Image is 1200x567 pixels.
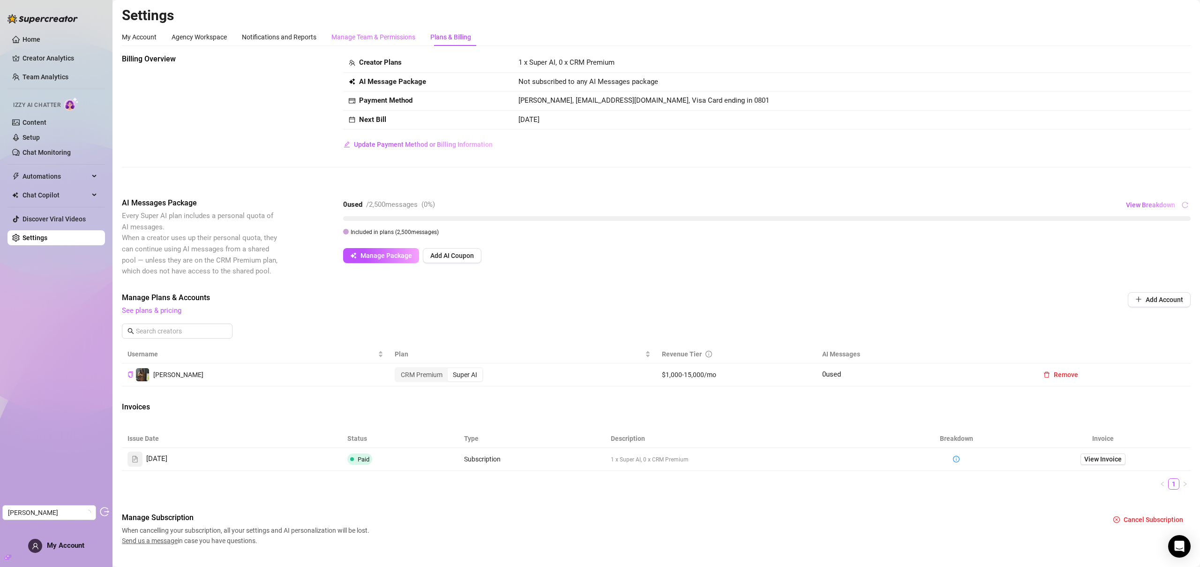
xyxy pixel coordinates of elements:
[22,119,46,126] a: Content
[122,306,181,315] a: See plans & pricing
[122,401,279,413] span: Invoices
[136,368,149,381] img: Neoma
[22,73,68,81] a: Team Analytics
[343,248,419,263] button: Manage Package
[518,115,540,124] span: [DATE]
[817,345,1030,363] th: AI Messages
[351,229,439,235] span: Included in plans ( 2,500 messages)
[611,456,689,463] span: 1 x Super AI, 0 x CRM Premium
[344,141,350,148] span: edit
[354,141,493,148] span: Update Payment Method or Billing Information
[1182,481,1188,487] span: right
[1182,202,1188,208] span: reload
[349,116,355,123] span: calendar
[122,7,1191,24] h2: Settings
[47,541,84,550] span: My Account
[1054,371,1078,378] span: Remove
[122,537,178,544] span: Send us a message
[127,328,134,334] span: search
[1080,454,1125,465] a: View Invoice
[132,456,138,462] span: file-text
[458,430,605,448] th: Type
[22,215,86,223] a: Discover Viral Videos
[146,454,167,465] span: [DATE]
[366,200,418,209] span: / 2,500 messages
[22,169,89,184] span: Automations
[7,14,78,23] img: logo-BBDzfeDw.svg
[430,252,474,259] span: Add AI Coupon
[953,456,960,462] span: info-circle
[13,101,60,110] span: Izzy AI Chatter
[1125,197,1176,212] button: View Breakdown
[518,76,658,88] span: Not subscribed to any AI Messages package
[1168,535,1191,558] div: Open Intercom Messenger
[12,192,18,198] img: Chat Copilot
[1135,296,1142,302] span: plus
[1128,292,1191,307] button: Add Account
[127,349,376,359] span: Username
[395,367,483,382] div: segmented control
[389,345,656,363] th: Plan
[343,200,362,209] strong: 0 used
[242,32,316,42] div: Notifications and Reports
[64,97,79,111] img: AI Chatter
[22,234,47,242] a: Settings
[122,197,279,209] span: AI Messages Package
[122,53,279,65] span: Billing Overview
[395,349,643,359] span: Plan
[1124,516,1183,523] span: Cancel Subscription
[22,188,89,203] span: Chat Copilot
[1106,512,1191,527] button: Cancel Subscription
[127,371,134,378] span: copy
[32,543,39,550] span: user
[122,525,372,546] span: When cancelling your subscription, all your settings and AI personalization will be lost. in case...
[359,77,426,86] strong: AI Message Package
[421,200,435,209] span: ( 0 %)
[605,448,898,471] td: 1 x Super AI, 0 x CRM Premium
[122,212,277,275] span: Every Super AI plan includes a personal quota of AI messages. When a creator uses up their person...
[122,345,389,363] th: Username
[518,96,769,105] span: [PERSON_NAME], [EMAIL_ADDRESS][DOMAIN_NAME], Visa Card ending in 0801
[100,507,109,516] span: logout
[1160,481,1165,487] span: left
[122,430,342,448] th: Issue Date
[1179,478,1191,490] button: right
[5,554,11,560] span: build
[605,430,898,448] th: Description
[396,368,448,381] div: CRM Premium
[898,430,1015,448] th: Breakdown
[122,32,157,42] div: My Account
[518,58,615,67] span: 1 x Super AI, 0 x CRM Premium
[1146,296,1183,303] span: Add Account
[656,363,817,386] td: $1,000-15,000/mo
[1157,478,1168,490] button: left
[359,96,412,105] strong: Payment Method
[359,115,386,124] strong: Next Bill
[8,506,90,520] span: Keela
[359,58,402,67] strong: Creator Plans
[423,248,481,263] button: Add AI Coupon
[1113,516,1120,523] span: close-circle
[84,509,91,516] span: loading
[430,32,471,42] div: Plans & Billing
[360,252,412,259] span: Manage Package
[12,173,20,180] span: thunderbolt
[349,60,355,66] span: team
[343,137,493,152] button: Update Payment Method or Billing Information
[349,98,355,104] span: credit-card
[1084,454,1122,464] span: View Invoice
[153,371,203,378] span: [PERSON_NAME]
[358,456,369,463] span: Paid
[1157,478,1168,490] li: Previous Page
[1015,430,1191,448] th: Invoice
[22,51,97,66] a: Creator Analytics
[1179,478,1191,490] li: Next Page
[448,368,482,381] div: Super AI
[172,32,227,42] div: Agency Workspace
[1036,367,1086,382] button: Remove
[136,326,219,336] input: Search creators
[464,455,501,463] span: Subscription
[1169,479,1179,489] a: 1
[705,351,712,357] span: info-circle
